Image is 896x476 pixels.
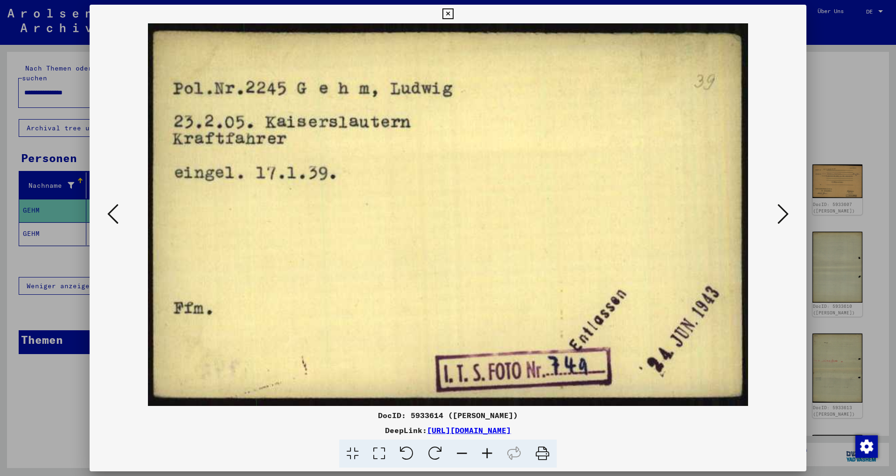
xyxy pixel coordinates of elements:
[90,410,806,421] div: DocID: 5933614 ([PERSON_NAME])
[855,435,878,458] img: Zustimmung ändern
[427,426,511,435] a: [URL][DOMAIN_NAME]
[855,435,877,457] div: Zustimmung ändern
[121,23,775,406] img: 001.jpg
[90,425,806,436] div: DeepLink:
